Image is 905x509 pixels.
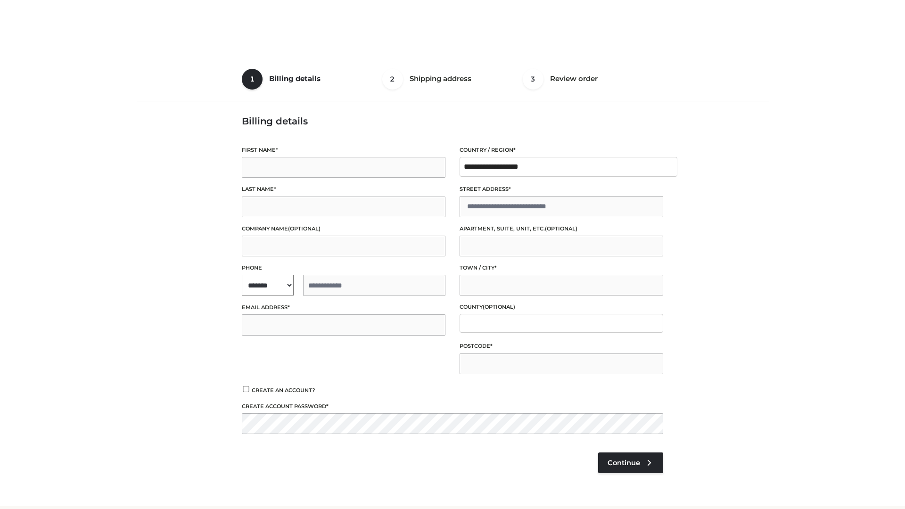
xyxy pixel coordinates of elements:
span: Create an account? [252,387,315,394]
label: County [460,303,663,312]
label: Last name [242,185,445,194]
label: First name [242,146,445,155]
label: Email address [242,303,445,312]
label: Country / Region [460,146,663,155]
span: 3 [523,69,543,90]
span: Continue [608,459,640,467]
span: 2 [382,69,403,90]
span: 1 [242,69,263,90]
span: (optional) [288,225,321,232]
label: Create account password [242,402,663,411]
span: Shipping address [410,74,471,83]
h3: Billing details [242,115,663,127]
a: Continue [598,452,663,473]
span: (optional) [545,225,577,232]
input: Create an account? [242,386,250,392]
label: Postcode [460,342,663,351]
span: Billing details [269,74,321,83]
label: Phone [242,263,445,272]
span: (optional) [483,304,515,310]
span: Review order [550,74,598,83]
label: Apartment, suite, unit, etc. [460,224,663,233]
label: Company name [242,224,445,233]
label: Street address [460,185,663,194]
label: Town / City [460,263,663,272]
